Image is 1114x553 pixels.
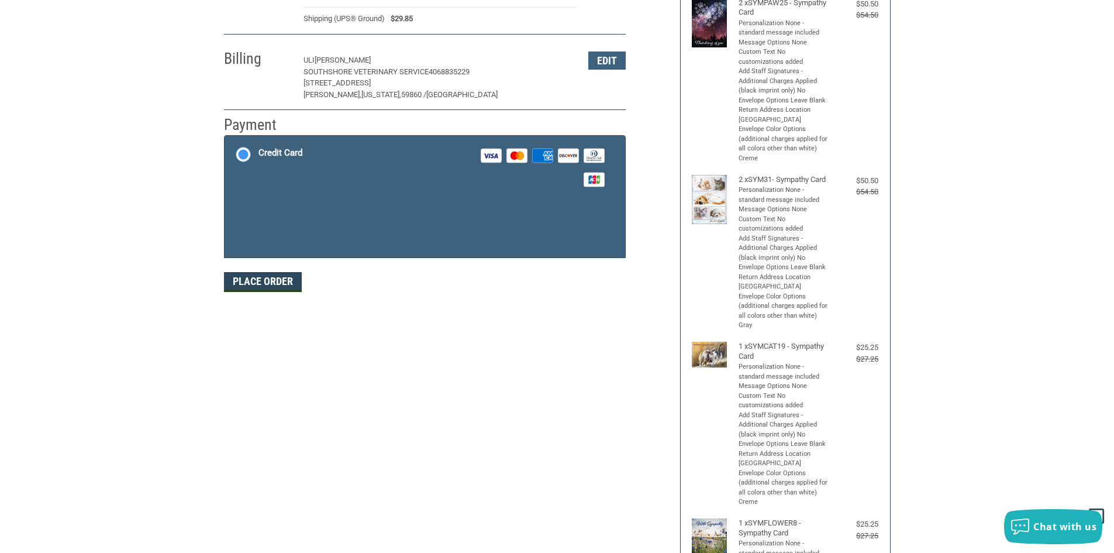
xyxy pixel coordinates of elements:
li: Add Staff Signatures - Additional Charges Applied (black imprint only) No [739,67,829,96]
li: Personalization None - standard message included [739,19,829,38]
button: Chat with us [1004,509,1102,544]
span: 59860 / [401,90,426,99]
div: $27.25 [832,530,878,542]
div: $25.25 [832,342,878,353]
h2: Billing [224,49,292,68]
span: [PERSON_NAME], [303,90,361,99]
span: Southshore veterinary service [303,67,429,76]
button: Place Order [224,272,302,292]
li: Envelope Options Leave Blank [739,439,829,449]
button: Edit [588,51,626,70]
li: Return Address Location [GEOGRAPHIC_DATA] [739,105,829,125]
h4: 1 x SYMCAT19 - Sympathy Card [739,342,829,361]
li: Personalization None - standard message included [739,186,829,205]
span: 4068835229 [429,67,470,76]
div: $50.50 [832,175,878,187]
li: Return Address Location [GEOGRAPHIC_DATA] [739,273,829,292]
span: $29.85 [385,13,413,25]
span: [GEOGRAPHIC_DATA] [426,90,498,99]
div: $54.50 [832,186,878,198]
div: Credit Card [258,143,302,163]
h4: 1 x SYMFLOWER8 - Sympathy Card [739,518,829,538]
li: Envelope Options Leave Blank [739,96,829,106]
li: Custom Text No customizations added [739,215,829,234]
li: Envelope Color Options (additional charges applied for all colors other than white) Creme [739,469,829,507]
li: Custom Text No customizations added [739,47,829,67]
li: Message Options None [739,38,829,48]
li: Return Address Location [GEOGRAPHIC_DATA] [739,449,829,469]
span: Chat with us [1033,520,1096,533]
h4: 2 x SYM31- Sympathy Card [739,175,829,184]
li: Add Staff Signatures - Additional Charges Applied (black imprint only) No [739,234,829,263]
li: Message Options None [739,382,829,391]
li: Envelope Color Options (additional charges applied for all colors other than white) Creme [739,125,829,163]
li: Custom Text No customizations added [739,391,829,411]
li: Add Staff Signatures - Additional Charges Applied (black imprint only) No [739,411,829,440]
span: Uli [303,56,315,64]
span: [STREET_ADDRESS] [303,78,371,87]
li: Message Options None [739,205,829,215]
span: [PERSON_NAME] [315,56,371,64]
li: Envelope Color Options (additional charges applied for all colors other than white) Gray [739,292,829,331]
span: [US_STATE], [361,90,401,99]
h2: Payment [224,115,292,135]
li: Personalization None - standard message included [739,362,829,382]
div: $54.50 [832,9,878,21]
span: Shipping (UPS® Ground) [303,13,385,25]
div: $25.25 [832,518,878,530]
li: Envelope Options Leave Blank [739,263,829,273]
div: $27.25 [832,353,878,365]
